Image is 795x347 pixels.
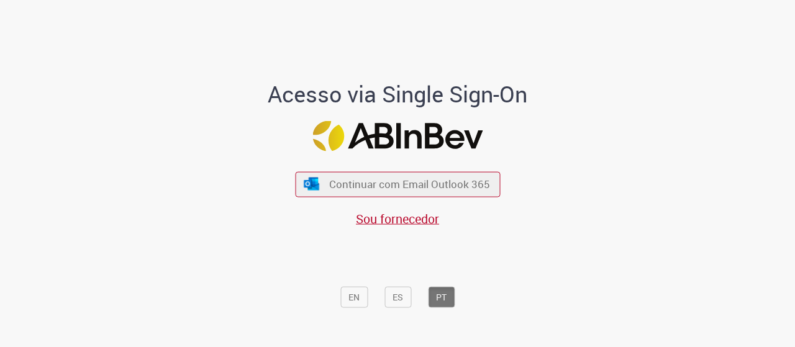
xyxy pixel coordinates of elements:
[312,121,483,151] img: Logo ABInBev
[303,178,320,191] img: ícone Azure/Microsoft 360
[428,286,455,307] button: PT
[340,286,368,307] button: EN
[356,210,439,227] a: Sou fornecedor
[384,286,411,307] button: ES
[295,171,500,197] button: ícone Azure/Microsoft 360 Continuar com Email Outlook 365
[329,177,490,191] span: Continuar com Email Outlook 365
[225,81,570,106] h1: Acesso via Single Sign-On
